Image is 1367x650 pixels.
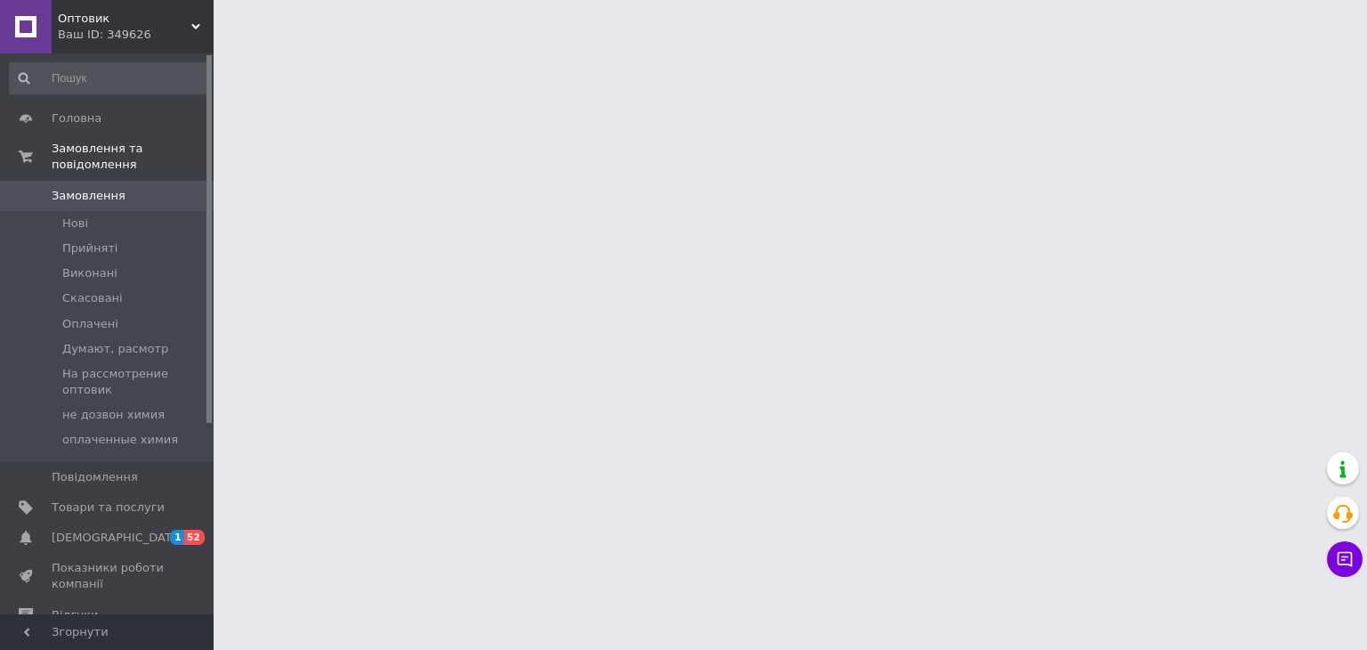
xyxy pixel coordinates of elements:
[52,607,98,623] span: Відгуки
[62,407,165,423] span: не дозвон химия
[1327,541,1363,577] button: Чат з покупцем
[62,316,118,332] span: Оплачені
[170,530,184,545] span: 1
[58,11,191,27] span: Оптовик
[62,240,117,256] span: Прийняті
[52,110,101,126] span: Головна
[62,341,168,357] span: Думают, расмотр
[52,530,183,546] span: [DEMOGRAPHIC_DATA]
[52,469,138,485] span: Повідомлення
[62,290,123,306] span: Скасовані
[9,62,210,94] input: Пошук
[52,188,125,204] span: Замовлення
[62,432,178,448] span: оплаченные химия
[52,141,214,173] span: Замовлення та повідомлення
[62,215,88,232] span: Нові
[52,500,165,516] span: Товари та послуги
[62,366,208,398] span: На рассмотрение оптовик
[52,560,165,592] span: Показники роботи компанії
[58,27,214,43] div: Ваш ID: 349626
[62,265,117,281] span: Виконані
[184,530,205,545] span: 52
